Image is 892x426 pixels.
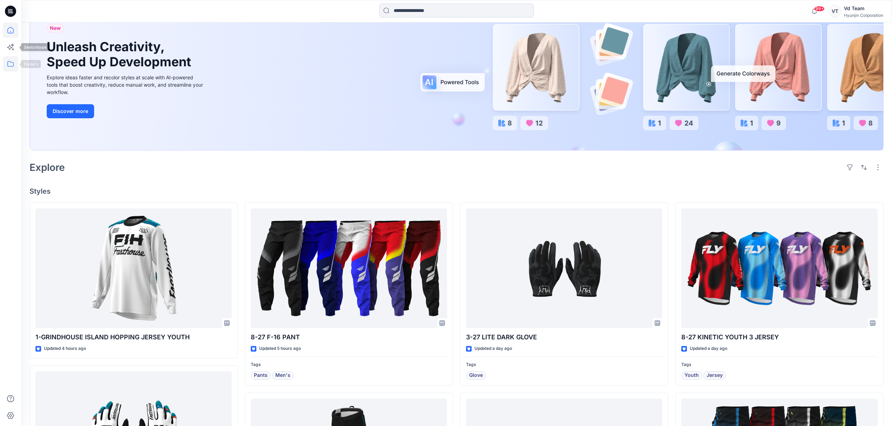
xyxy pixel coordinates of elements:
p: Updated 4 hours ago [44,345,86,352]
div: Hyunjin Corporation [844,13,883,18]
p: 1-GRINDHOUSE ISLAND HOPPING JERSEY YOUTH [35,332,232,342]
h1: Unleash Creativity, Speed Up Development [47,39,194,69]
p: Updated a day ago [474,345,512,352]
span: New [50,24,61,32]
p: 3-27 LITE DARK GLOVE [466,332,662,342]
h4: Styles [29,187,884,195]
a: Discover more [47,104,205,118]
p: 8-27 KINETIC YOUTH 3 JERSEY [681,332,878,342]
div: Vd Team [844,4,883,13]
span: Men's [275,371,290,380]
p: Updated 5 hours ago [259,345,301,352]
div: Explore ideas faster and recolor styles at scale with AI-powered tools that boost creativity, red... [47,74,205,96]
span: Jersey [707,371,723,380]
span: 99+ [814,6,825,12]
a: 3-27 LITE DARK GLOVE [466,208,662,328]
p: 8-27 F-16 PANT [251,332,447,342]
span: Pants [254,371,268,380]
button: Discover more [47,104,94,118]
p: Tags [681,361,878,368]
h2: Explore [29,162,65,173]
p: Tags [251,361,447,368]
span: Youth [684,371,699,380]
a: 8-27 F-16 PANT [251,208,447,328]
span: Glove [469,371,483,380]
a: 8-27 KINETIC YOUTH 3 JERSEY [681,208,878,328]
div: VT [828,5,841,18]
p: Tags [466,361,662,368]
a: 1-GRINDHOUSE ISLAND HOPPING JERSEY YOUTH [35,208,232,328]
p: Updated a day ago [690,345,727,352]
